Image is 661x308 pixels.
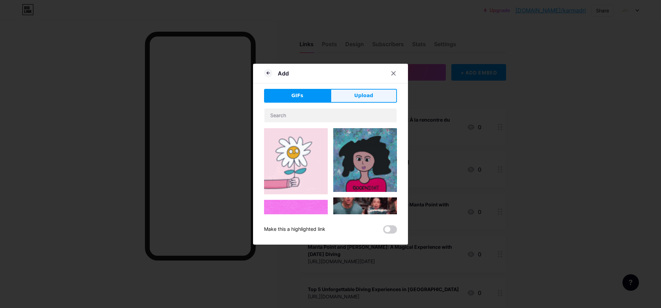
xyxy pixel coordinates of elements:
img: Gihpy [264,200,328,262]
img: Gihpy [333,128,397,192]
button: Upload [330,89,397,103]
div: Add [278,69,289,78]
input: Search [264,109,397,122]
span: Upload [354,92,373,99]
img: Gihpy [264,128,328,195]
span: GIFs [291,92,303,99]
div: Make this a highlighted link [264,225,325,234]
img: Gihpy [333,197,397,251]
button: GIFs [264,89,330,103]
